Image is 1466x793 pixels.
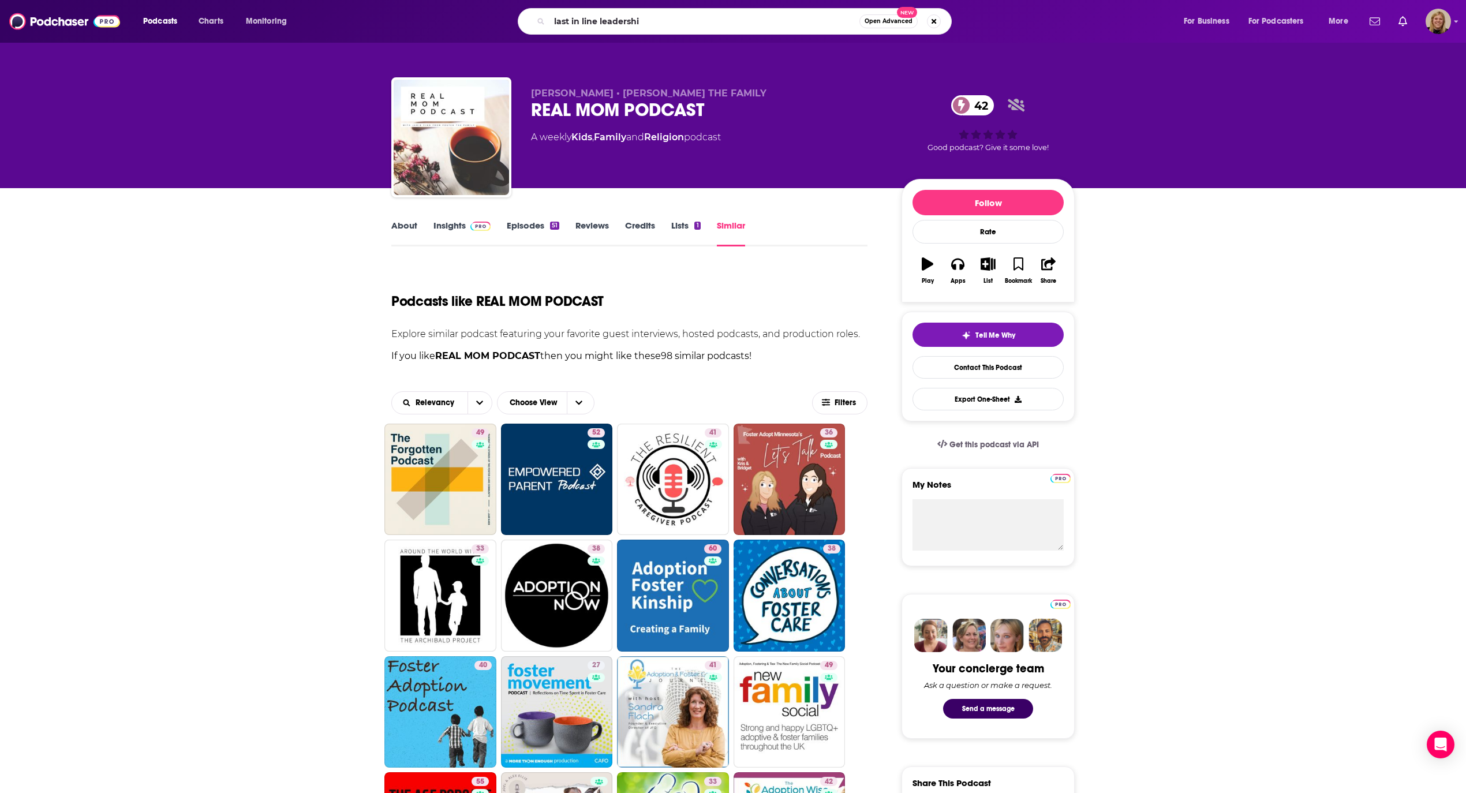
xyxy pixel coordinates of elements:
[143,13,177,29] span: Podcasts
[392,399,468,407] button: open menu
[949,440,1039,450] span: Get this podcast via API
[1005,278,1032,285] div: Bookmark
[952,619,986,652] img: Barbara Profile
[384,424,496,536] a: 49
[625,220,655,246] a: Credits
[1050,474,1071,483] img: Podchaser Pro
[391,349,867,364] p: If you like then you might like these 98 similar podcasts !
[943,699,1033,719] button: Send a message
[476,427,484,439] span: 49
[617,424,729,536] a: 41
[1050,472,1071,483] a: Pro website
[912,479,1064,499] label: My Notes
[1426,9,1451,34] img: User Profile
[238,12,302,31] button: open menu
[1248,13,1304,29] span: For Podcasters
[951,95,994,115] a: 42
[531,88,766,99] span: [PERSON_NAME] • [PERSON_NAME] THE FAMILY
[476,776,484,788] span: 55
[571,132,592,143] a: Kids
[529,8,963,35] div: Search podcasts, credits, & more...
[962,331,971,340] img: tell me why sparkle
[474,661,492,670] a: 40
[897,7,918,18] span: New
[135,12,192,31] button: open menu
[825,427,833,439] span: 36
[975,331,1015,340] span: Tell Me Why
[549,12,859,31] input: Search podcasts, credits, & more...
[391,293,604,310] h1: Podcasts like REAL MOM PODCAST
[497,391,602,414] h2: Choose View
[470,222,491,231] img: Podchaser Pro
[912,250,943,291] button: Play
[912,323,1064,347] button: tell me why sparkleTell Me Why
[820,777,837,786] a: 42
[823,544,840,553] a: 38
[943,250,973,291] button: Apps
[1050,600,1071,609] img: Podchaser Pro
[592,660,600,671] span: 27
[912,190,1064,215] button: Follow
[825,776,833,788] span: 42
[709,776,717,788] span: 33
[1050,598,1071,609] a: Pro website
[912,356,1064,379] a: Contact This Podcast
[433,220,491,246] a: InsightsPodchaser Pro
[914,619,948,652] img: Sydney Profile
[500,393,567,413] span: Choose View
[391,391,492,414] h2: Choose List sort
[705,661,721,670] a: 41
[246,13,287,29] span: Monitoring
[497,391,594,414] button: Choose View
[709,543,717,555] span: 60
[717,220,745,246] a: Similar
[594,132,626,143] a: Family
[9,10,120,32] img: Podchaser - Follow, Share and Rate Podcasts
[983,278,993,285] div: List
[705,428,721,437] a: 41
[709,427,717,439] span: 41
[825,660,833,671] span: 49
[902,88,1075,159] div: 42Good podcast? Give it some love!
[990,619,1024,652] img: Jules Profile
[1029,619,1062,652] img: Jon Profile
[588,544,605,553] a: 38
[592,132,594,143] span: ,
[835,399,858,407] span: Filters
[575,220,609,246] a: Reviews
[671,220,700,246] a: Lists1
[435,350,540,361] strong: REAL MOM PODCAST
[963,95,994,115] span: 42
[617,656,729,768] a: 41
[501,540,613,652] a: 38
[191,12,230,31] a: Charts
[507,220,559,246] a: Episodes51
[391,328,867,339] p: Explore similar podcast featuring your favorite guest interviews, hosted podcasts, and production...
[472,777,489,786] a: 55
[416,399,458,407] span: Relevancy
[384,540,496,652] a: 33
[933,661,1044,676] div: Your concierge team
[391,220,417,246] a: About
[820,428,837,437] a: 36
[588,661,605,670] a: 27
[1241,12,1321,31] button: open menu
[912,220,1064,244] div: Rate
[928,431,1048,459] a: Get this podcast via API
[704,777,721,786] a: 33
[394,80,509,195] img: REAL MOM PODCAST
[472,544,489,553] a: 33
[912,777,991,788] h3: Share This Podcast
[734,540,846,652] a: 38
[865,18,912,24] span: Open Advanced
[617,540,729,652] a: 60
[1176,12,1244,31] button: open menu
[820,661,837,670] a: 49
[734,424,846,536] a: 36
[626,132,644,143] span: and
[812,391,867,414] button: Filters
[550,222,559,230] div: 51
[644,132,684,143] a: Religion
[1426,9,1451,34] span: Logged in as avansolkema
